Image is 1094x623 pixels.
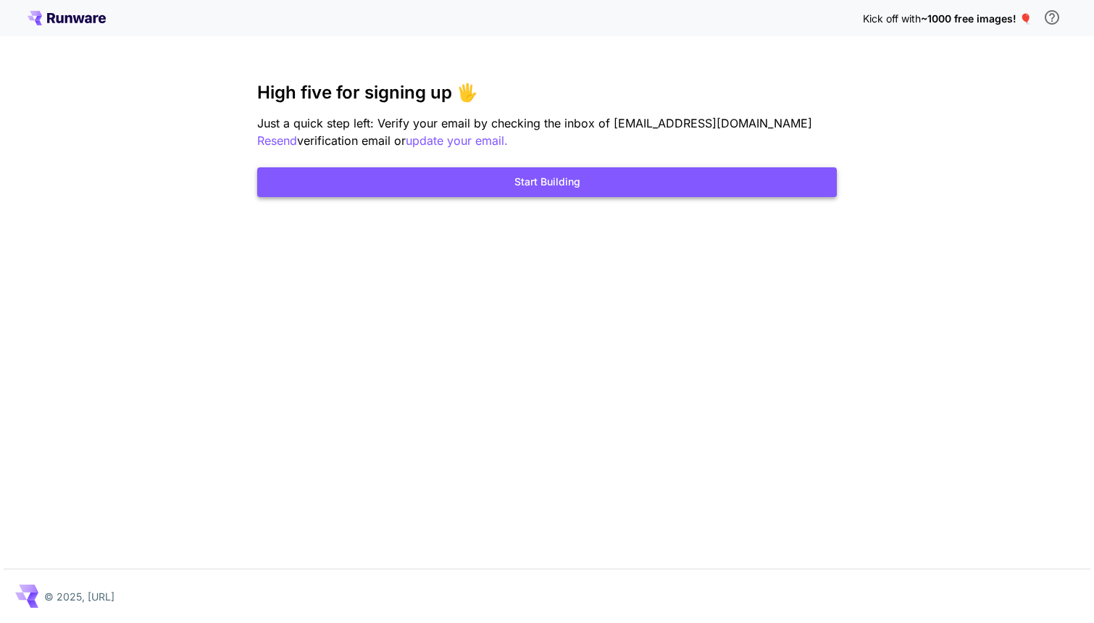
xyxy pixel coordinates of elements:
[44,589,114,604] p: © 2025, [URL]
[863,12,921,25] span: Kick off with
[257,167,837,197] button: Start Building
[921,12,1032,25] span: ~1000 free images! 🎈
[406,132,508,150] button: update your email.
[257,132,297,150] button: Resend
[1037,3,1066,32] button: In order to qualify for free credit, you need to sign up with a business email address and click ...
[257,83,837,103] h3: High five for signing up 🖐️
[297,133,406,148] span: verification email or
[257,116,812,130] span: Just a quick step left: Verify your email by checking the inbox of [EMAIL_ADDRESS][DOMAIN_NAME]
